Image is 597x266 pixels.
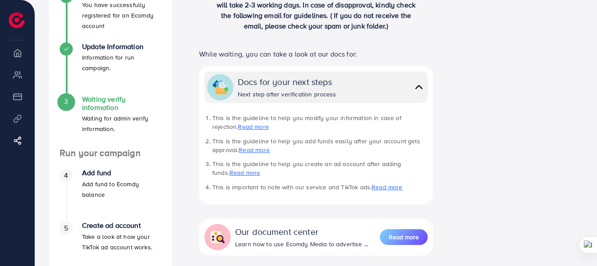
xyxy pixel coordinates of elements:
[82,95,161,112] h4: Waiting verify information
[560,227,590,259] iframe: Chat
[9,12,25,28] img: logo
[199,49,433,59] p: While waiting, you can take a look at our docs for:
[380,229,428,245] button: Read more
[49,148,172,159] h4: Run your campaign
[82,43,161,51] h4: Update Information
[210,229,225,245] img: collapse
[82,113,161,134] p: Waiting for admin verify information.
[229,168,260,177] a: Read more
[212,137,428,155] li: This is the guideline to help you add funds easily after your account gets approval.
[212,183,428,192] li: This is important to note with our service and TikTok ads.
[82,231,161,252] p: Take a look at how your TikTok ad account works.
[238,122,268,131] a: Read more
[380,228,428,246] a: Read more
[238,90,336,99] div: Next step after verification process
[64,170,68,181] span: 4
[49,43,172,95] li: Update Information
[235,240,368,248] div: Learn how to use Ecomdy Media to advertise ...
[372,183,402,192] a: Read more
[49,169,172,221] li: Add fund
[389,233,419,241] span: Read more
[82,52,161,73] p: Information for run campaign.
[212,113,428,131] li: This is the guideline to help you modify your information in case of rejection.
[235,225,368,238] div: Our document center
[239,145,269,154] a: Read more
[82,221,161,230] h4: Create ad account
[238,75,336,88] div: Docs for your next steps
[212,160,428,177] li: This is the guideline to help you create an ad account after adding funds.
[82,169,161,177] h4: Add fund
[49,95,172,148] li: Waiting verify information
[212,79,228,95] img: collapse
[64,223,68,233] span: 5
[82,179,161,200] p: Add fund to Ecomdy balance
[413,81,425,93] img: collapse
[64,96,68,106] span: 3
